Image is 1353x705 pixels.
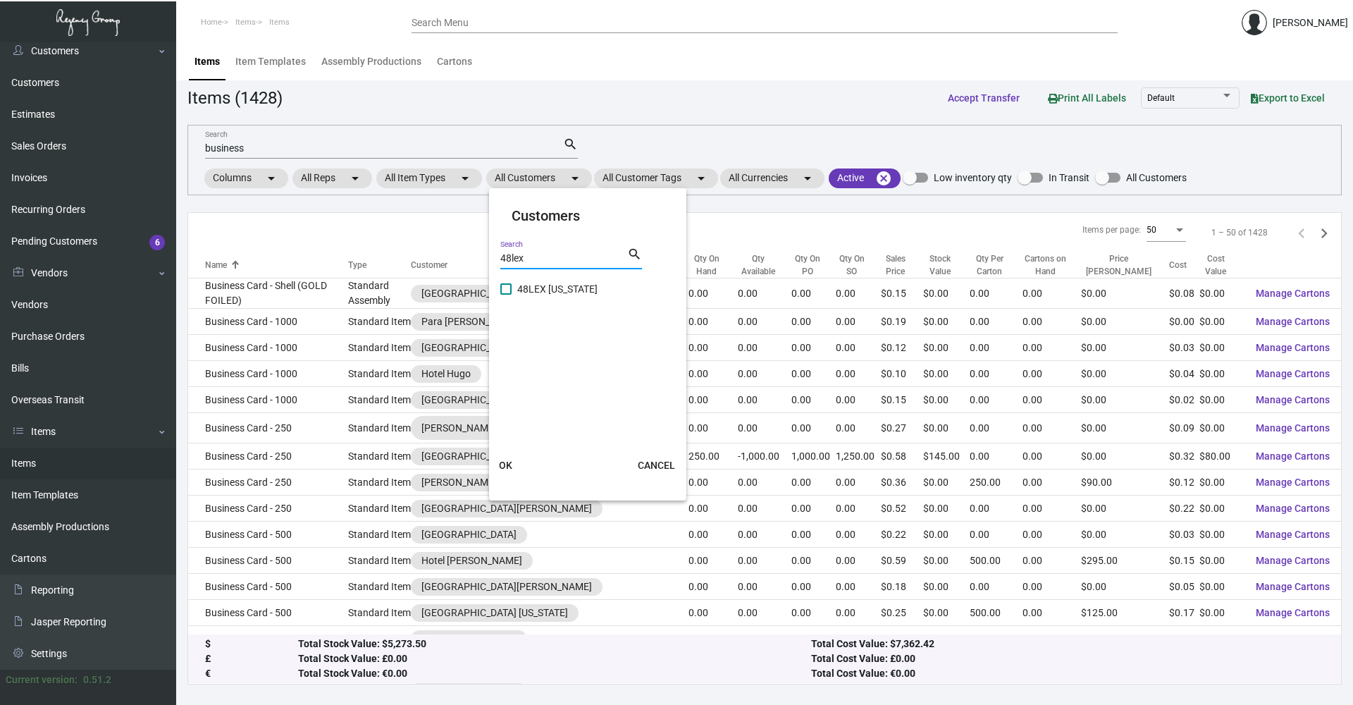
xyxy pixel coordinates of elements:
[626,453,686,478] button: CANCEL
[512,205,664,226] mat-card-title: Customers
[83,673,111,687] div: 0.51.2
[6,673,78,687] div: Current version:
[638,460,675,471] span: CANCEL
[517,281,598,298] span: 48LEX [US_STATE]
[483,453,529,478] button: OK
[627,246,642,263] mat-icon: search
[499,460,512,471] span: OK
